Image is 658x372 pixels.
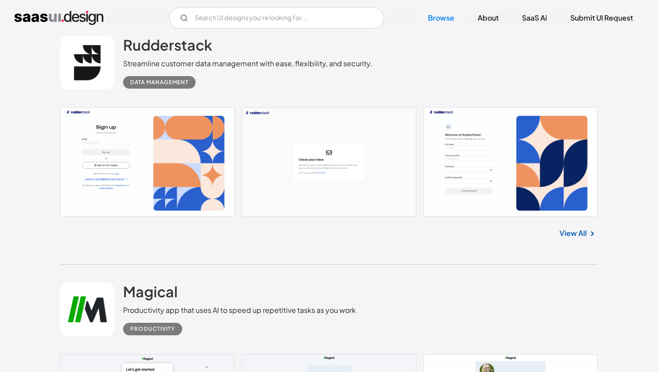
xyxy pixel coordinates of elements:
[123,282,178,305] a: Magical
[123,36,212,54] h2: Rudderstack
[14,11,103,25] a: home
[169,7,384,29] form: Email Form
[169,7,384,29] input: Search UI designs you're looking for...
[417,8,465,28] a: Browse
[123,282,178,300] h2: Magical
[123,36,212,58] a: Rudderstack
[560,8,644,28] a: Submit UI Request
[123,305,356,316] div: Productivity app that uses AI to speed up repetitive tasks as you work
[511,8,558,28] a: SaaS Ai
[560,228,587,239] a: View All
[467,8,509,28] a: About
[130,77,188,88] div: Data Management
[123,58,372,69] div: Streamline customer data management with ease, flexibility, and security.
[130,324,175,334] div: Productivity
